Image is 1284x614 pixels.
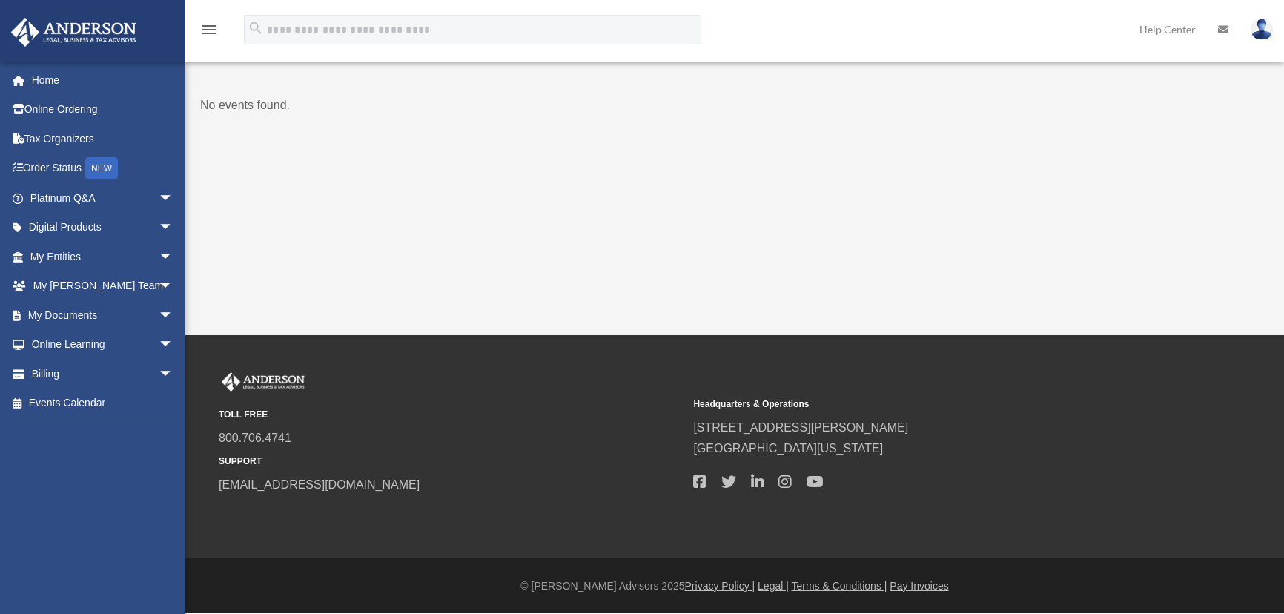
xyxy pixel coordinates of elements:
span: arrow_drop_down [159,300,188,331]
span: arrow_drop_down [159,359,188,389]
a: Tax Organizers [10,124,196,153]
a: Pay Invoices [890,580,948,592]
i: search [248,20,264,36]
a: [GEOGRAPHIC_DATA][US_STATE] [693,442,883,455]
span: arrow_drop_down [159,242,188,272]
span: arrow_drop_down [159,330,188,360]
img: Anderson Advisors Platinum Portal [219,372,308,392]
img: User Pic [1251,19,1273,40]
span: arrow_drop_down [159,271,188,302]
a: My Entitiesarrow_drop_down [10,242,196,271]
div: © [PERSON_NAME] Advisors 2025 [185,577,1284,595]
a: Legal | [758,580,789,592]
a: [EMAIL_ADDRESS][DOMAIN_NAME] [219,478,420,491]
a: Billingarrow_drop_down [10,359,196,389]
a: Online Ordering [10,95,196,125]
a: Platinum Q&Aarrow_drop_down [10,183,196,213]
small: TOLL FREE [219,407,683,423]
a: Home [10,65,196,95]
a: Events Calendar [10,389,188,418]
a: menu [200,26,218,39]
a: My [PERSON_NAME] Teamarrow_drop_down [10,271,196,301]
a: Order StatusNEW [10,153,196,184]
a: Digital Productsarrow_drop_down [10,213,196,242]
div: NEW [85,157,118,179]
i: menu [200,21,218,39]
img: Anderson Advisors Platinum Portal [7,18,141,47]
a: Terms & Conditions | [792,580,887,592]
a: My Documentsarrow_drop_down [10,300,196,330]
span: arrow_drop_down [159,183,188,214]
small: SUPPORT [219,454,683,469]
p: No events found. [200,95,1265,116]
a: [STREET_ADDRESS][PERSON_NAME] [693,421,908,434]
span: arrow_drop_down [159,213,188,243]
a: Privacy Policy | [685,580,755,592]
small: Headquarters & Operations [693,397,1157,412]
a: Online Learningarrow_drop_down [10,330,196,360]
a: 800.706.4741 [219,432,291,444]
